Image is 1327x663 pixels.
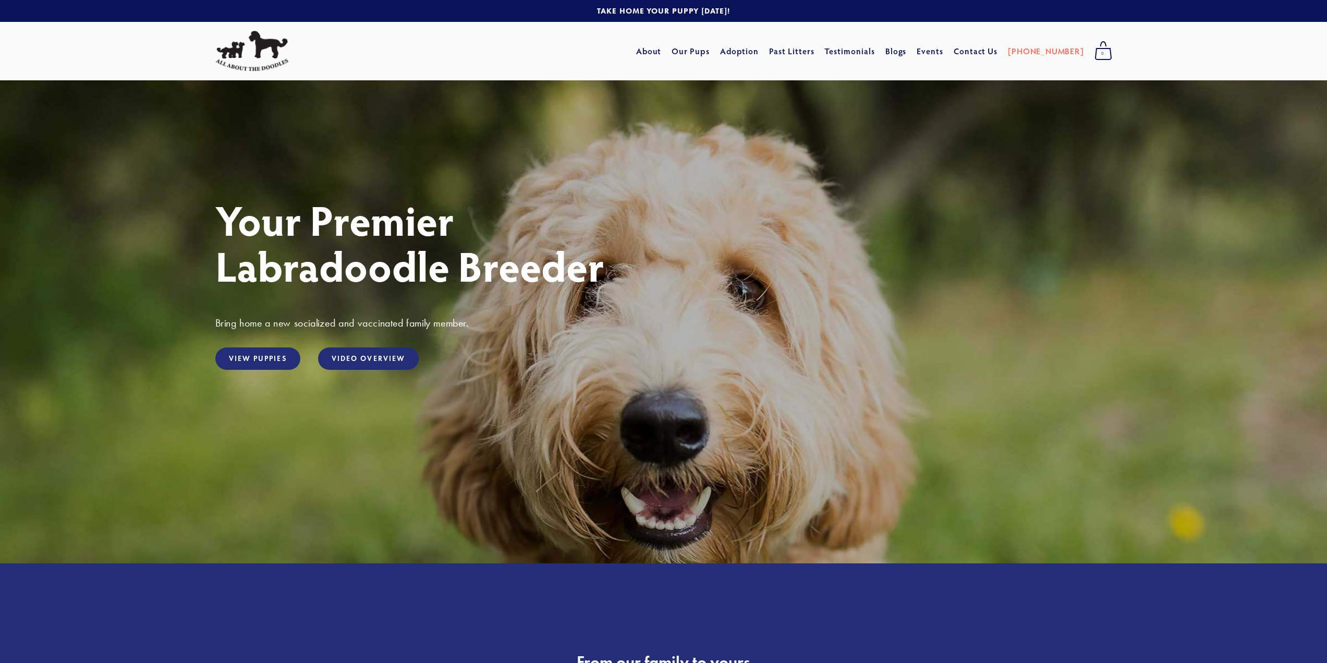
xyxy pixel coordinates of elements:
[769,45,814,56] a: Past Litters
[885,42,907,61] a: Blogs
[215,347,300,370] a: View Puppies
[318,347,419,370] a: Video Overview
[917,42,943,61] a: Events
[215,197,1112,288] h1: Your Premier Labradoodle Breeder
[215,31,288,71] img: All About The Doodles
[672,42,710,61] a: Our Pups
[1008,42,1083,61] a: [PHONE_NUMBER]
[1094,47,1112,61] span: 0
[954,42,998,61] a: Contact Us
[824,42,875,61] a: Testimonials
[215,316,1112,330] h3: Bring home a new socialized and vaccinated family member.
[720,42,759,61] a: Adoption
[1089,38,1117,64] a: 0 items in cart
[636,42,662,61] a: About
